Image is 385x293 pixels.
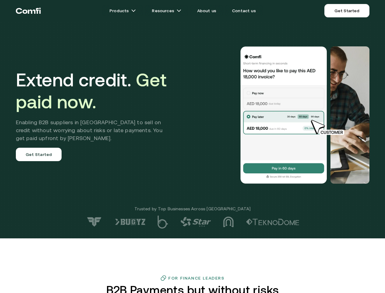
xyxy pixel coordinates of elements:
a: Get Started [324,4,369,17]
a: Resourcesarrow icons [144,5,188,17]
img: Would you like to pay this AED 18,000.00 invoice? [330,46,369,184]
a: Contact us [225,5,263,17]
img: arrow icons [176,8,181,13]
img: logo-5 [158,215,168,229]
img: logo-2 [246,219,299,225]
img: Would you like to pay this AED 18,000.00 invoice? [240,46,328,184]
img: logo-6 [115,219,145,225]
h2: Enabling B2B suppliers in [GEOGRAPHIC_DATA] to sell on credit without worrying about risks or lat... [16,118,172,142]
h3: For Finance Leaders [168,276,224,280]
img: logo-3 [223,216,234,227]
img: arrow icons [131,8,136,13]
img: finance [160,275,166,281]
h1: Extend credit. [16,69,172,113]
a: About us [190,5,223,17]
a: Return to the top of the Comfi home page [16,2,41,20]
img: cursor [306,119,351,136]
img: logo-7 [86,217,103,227]
a: Get Started [16,148,62,161]
a: Productsarrow icons [102,5,143,17]
img: logo-4 [180,217,211,227]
